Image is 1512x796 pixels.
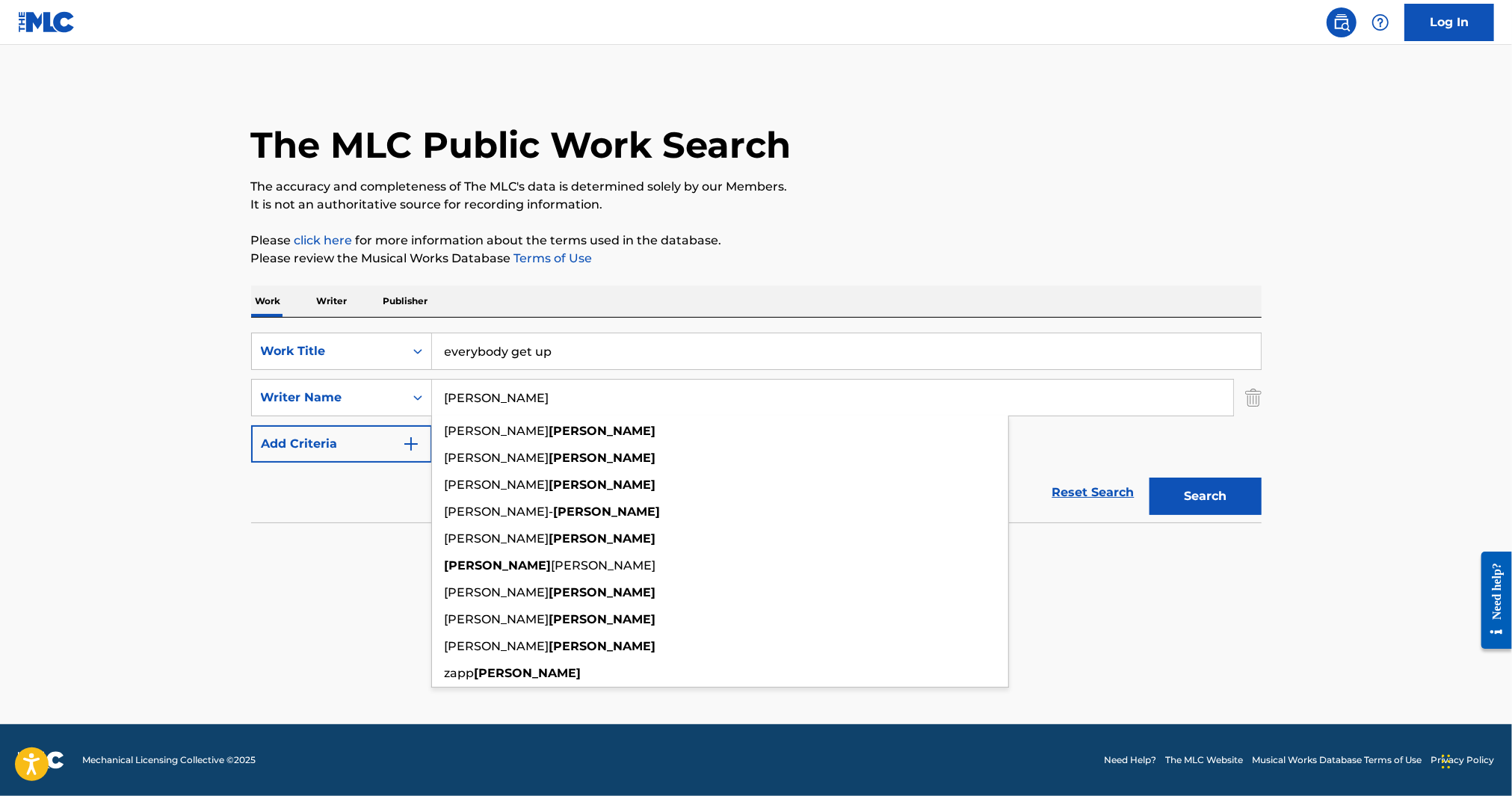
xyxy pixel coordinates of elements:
[445,478,549,492] span: [PERSON_NAME]
[1150,478,1262,515] button: Search
[402,435,420,453] img: 9d2ae6d4665cec9f34b9.svg
[445,558,552,573] strong: [PERSON_NAME]
[445,639,549,653] span: [PERSON_NAME]
[294,233,353,247] a: click here
[251,286,286,317] p: Work
[1333,13,1351,31] img: search
[1437,724,1512,796] iframe: Chat Widget
[445,585,549,599] span: [PERSON_NAME]
[1404,4,1494,41] a: Log In
[554,505,661,519] strong: [PERSON_NAME]
[445,505,554,519] span: [PERSON_NAME]-
[552,558,656,573] span: [PERSON_NAME]
[445,451,549,465] span: [PERSON_NAME]
[251,425,432,463] button: Add Criteria
[475,666,581,680] strong: [PERSON_NAME]
[1045,476,1142,509] a: Reset Search
[1252,753,1422,767] a: Musical Works Database Terms of Use
[549,639,656,653] strong: [PERSON_NAME]
[1470,540,1512,661] iframe: Resource Center
[261,389,395,407] div: Writer Name
[251,333,1262,522] form: Search Form
[549,612,656,626] strong: [PERSON_NAME]
[1327,7,1357,37] a: Public Search
[251,178,1262,196] p: The accuracy and completeness of The MLC's data is determined solely by our Members.
[251,232,1262,250] p: Please for more information about the terms used in the database.
[312,286,352,317] p: Writer
[1245,379,1262,416] img: Delete Criterion
[251,196,1262,214] p: It is not an authoritative source for recording information.
[445,612,549,626] span: [PERSON_NAME]
[511,251,593,265] a: Terms of Use
[251,250,1262,268] p: Please review the Musical Works Database
[1371,13,1389,31] img: help
[445,424,549,438] span: [PERSON_NAME]
[1366,7,1395,37] div: Help
[549,478,656,492] strong: [PERSON_NAME]
[549,424,656,438] strong: [PERSON_NAME]
[18,11,75,33] img: MLC Logo
[261,342,395,360] div: Work Title
[549,585,656,599] strong: [PERSON_NAME]
[1104,753,1156,767] a: Need Help?
[1431,753,1494,767] a: Privacy Policy
[445,666,475,680] span: zapp
[1442,739,1451,784] div: Drag
[82,753,256,767] span: Mechanical Licensing Collective © 2025
[251,123,792,167] h1: The MLC Public Work Search
[549,531,656,546] strong: [PERSON_NAME]
[379,286,433,317] p: Publisher
[1165,753,1243,767] a: The MLC Website
[549,451,656,465] strong: [PERSON_NAME]
[445,531,549,546] span: [PERSON_NAME]
[18,751,64,769] img: logo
